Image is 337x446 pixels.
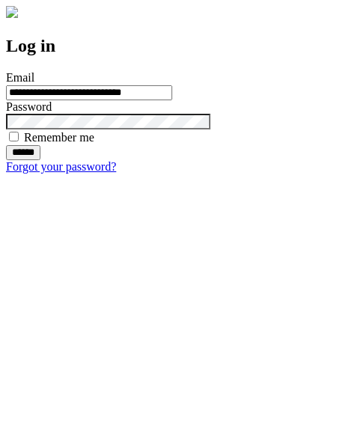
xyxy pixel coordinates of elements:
h2: Log in [6,36,331,56]
img: logo-4e3dc11c47720685a147b03b5a06dd966a58ff35d612b21f08c02c0306f2b779.png [6,6,18,18]
a: Forgot your password? [6,160,116,173]
label: Remember me [24,131,94,144]
label: Email [6,71,34,84]
label: Password [6,100,52,113]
